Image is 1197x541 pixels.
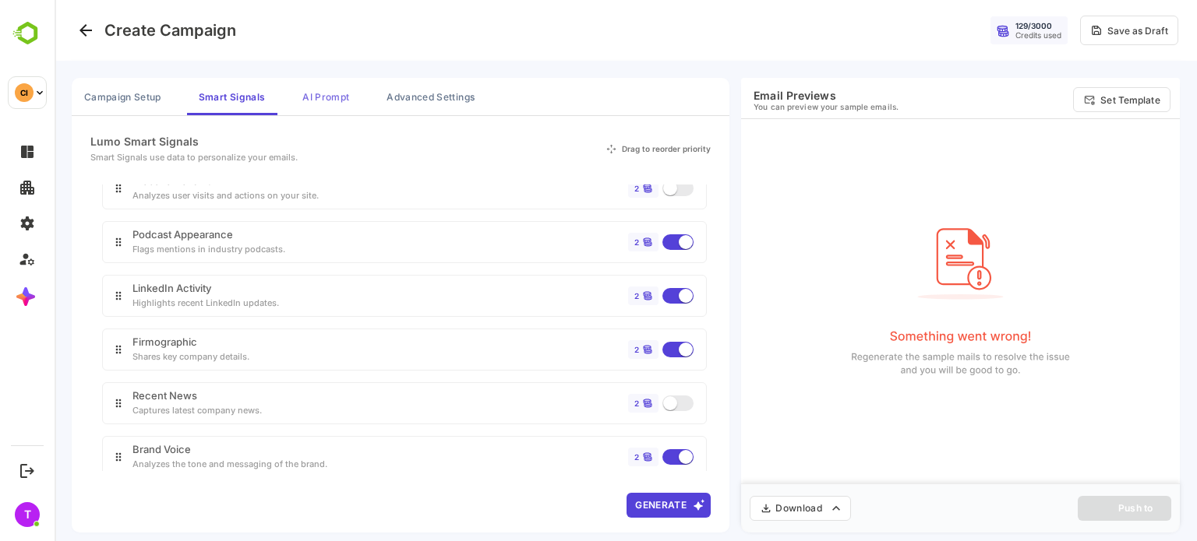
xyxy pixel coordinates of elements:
[580,292,584,300] div: 2
[580,346,584,353] div: 2
[50,21,182,40] h4: Create Campaign
[44,432,648,482] div: Brand VoiceAnalyzes the tone and messaging of the brand.2
[78,337,195,347] div: Firmographic
[567,145,656,153] div: Drag to reorder priority
[17,78,119,115] button: Campaign Setup
[580,399,584,407] div: 2
[580,238,584,246] div: 2
[16,460,37,481] button: Logout
[44,163,648,213] div: Website BehaviourAnalyzes user visits and actions on your site.2
[1046,94,1105,106] p: Set Template
[17,78,675,115] div: campaign tabs
[78,230,231,240] div: Podcast Appearance
[572,493,656,518] button: Generate
[320,78,433,115] button: Advanced Settings
[580,453,584,461] div: 2
[1019,87,1116,112] button: Set Template
[78,244,231,255] div: Flags mentions in industry podcasts.
[695,496,796,521] button: Download
[78,190,264,201] div: Analyzes user visits and actions on your site.
[1026,16,1124,45] button: Save as Draft
[19,18,44,43] button: Go back
[44,217,648,267] div: Podcast AppearanceFlags mentions in industry podcasts.2
[15,502,40,527] div: T
[961,21,997,30] div: 129 / 3000
[44,378,648,428] div: Recent NewsCaptures latest company news.2
[78,391,207,401] div: Recent News
[1053,25,1114,37] div: Save as Draft
[15,83,34,102] div: CI
[8,19,48,48] img: BambooboxLogoMark.f1c84d78b4c51b1a7b5f700c9845e183.svg
[235,78,307,115] button: AI Prompt
[44,271,648,321] div: LinkedIn ActivityHighlights recent LinkedIn updates.2
[78,458,273,469] div: Analyzes the tone and messaging of the brand.
[36,152,243,163] div: Smart Signals use data to personalize your emails.
[699,89,844,102] h6: Email Previews
[580,184,584,192] div: 2
[78,176,264,186] div: Website Behaviour
[78,283,224,293] div: LinkedIn Activity
[132,78,223,115] button: Smart Signals
[78,297,224,308] div: Highlights recent LinkedIn updates.
[36,135,243,148] div: Lumo Smart Signals
[78,351,195,362] div: Shares key company details.
[699,102,844,111] p: You can preview your sample emails.
[961,30,1007,40] div: Credits used
[78,444,273,455] div: Brand Voice
[44,325,648,374] div: FirmographicShares key company details.2
[78,405,207,416] div: Captures latest company news.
